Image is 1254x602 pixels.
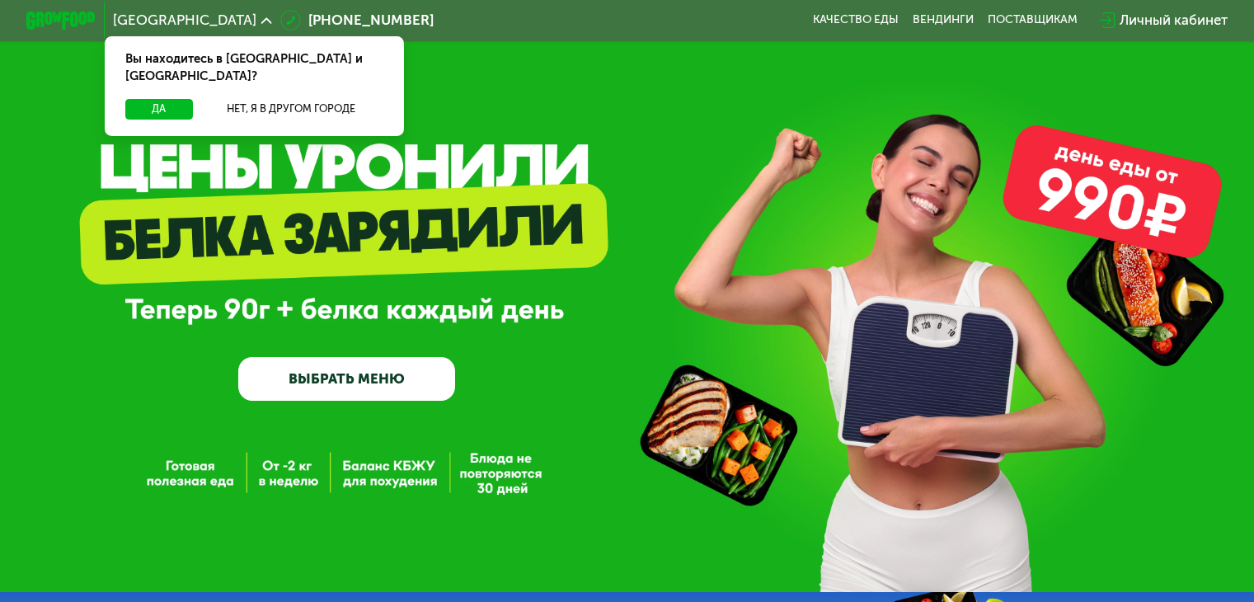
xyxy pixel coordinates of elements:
button: Нет, я в другом городе [200,99,383,120]
button: Да [125,99,192,120]
a: [PHONE_NUMBER] [280,10,434,31]
span: [GEOGRAPHIC_DATA] [113,13,256,27]
div: поставщикам [988,13,1078,27]
a: Вендинги [913,13,974,27]
a: ВЫБРАТЬ МЕНЮ [238,357,455,401]
a: Качество еды [813,13,899,27]
div: Личный кабинет [1120,10,1228,31]
div: Вы находитесь в [GEOGRAPHIC_DATA] и [GEOGRAPHIC_DATA]? [105,36,404,99]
